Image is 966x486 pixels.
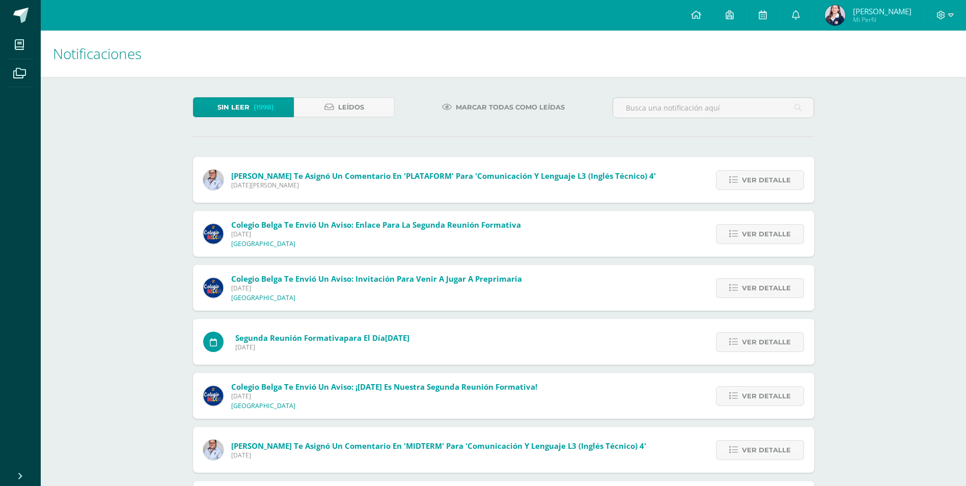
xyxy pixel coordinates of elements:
img: 32f0398ae85d08570bc51b23a630c63e.png [825,5,845,25]
span: [PERSON_NAME] te asignó un comentario en 'PLATAFORM' para 'Comunicación y Lenguaje L3 (Inglés Téc... [231,171,656,181]
span: Colegio Belga te envió un aviso: Enlace para la Segunda Reunión Formativa [231,220,521,230]
span: Ver detalle [742,333,791,352]
span: [DATE] [235,343,409,352]
span: Ver detalle [742,279,791,298]
span: Colegio Belga te envió un aviso: Invitación para venir a jugar a Preprimaria [231,274,522,284]
a: Marcar todas como leídas [429,97,577,117]
span: (1998) [254,98,274,117]
span: [PERSON_NAME] te asignó un comentario en 'MIDTERM' para 'Comunicación y Lenguaje L3 (Inglés Técni... [231,441,646,451]
span: Mi Perfil [853,15,912,24]
span: Sin leer [217,98,250,117]
a: Leídos [294,97,395,117]
span: [DATE] [385,333,409,343]
span: Ver detalle [742,387,791,406]
img: 919ad801bb7643f6f997765cf4083301.png [203,386,224,406]
span: Marcar todas como leídas [456,98,565,117]
span: Ver detalle [742,171,791,190]
span: Ver detalle [742,441,791,460]
a: Sin leer(1998) [193,97,294,117]
p: [GEOGRAPHIC_DATA] [231,402,295,410]
p: [GEOGRAPHIC_DATA] [231,240,295,248]
img: 919ad801bb7643f6f997765cf4083301.png [203,224,224,244]
span: [PERSON_NAME] [853,6,912,16]
span: [DATE] [231,451,646,460]
span: [DATE] [231,284,522,292]
span: [DATE][PERSON_NAME] [231,181,656,190]
span: [DATE] [231,230,521,238]
input: Busca una notificación aquí [613,98,814,118]
span: Leídos [338,98,364,117]
span: para el día [235,333,409,343]
span: Ver detalle [742,225,791,244]
img: 2ae3b50cfd2585439a92959790b77830.png [203,170,224,190]
img: 2ae3b50cfd2585439a92959790b77830.png [203,440,224,460]
img: 919ad801bb7643f6f997765cf4083301.png [203,278,224,298]
span: Colegio Belga te envió un aviso: ¡[DATE] es nuestra segunda Reunión Formativa! [231,382,537,392]
span: Segunda Reunión Formativa [235,333,344,343]
span: Notificaciones [53,44,142,63]
span: [DATE] [231,392,537,400]
p: [GEOGRAPHIC_DATA] [231,294,295,302]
